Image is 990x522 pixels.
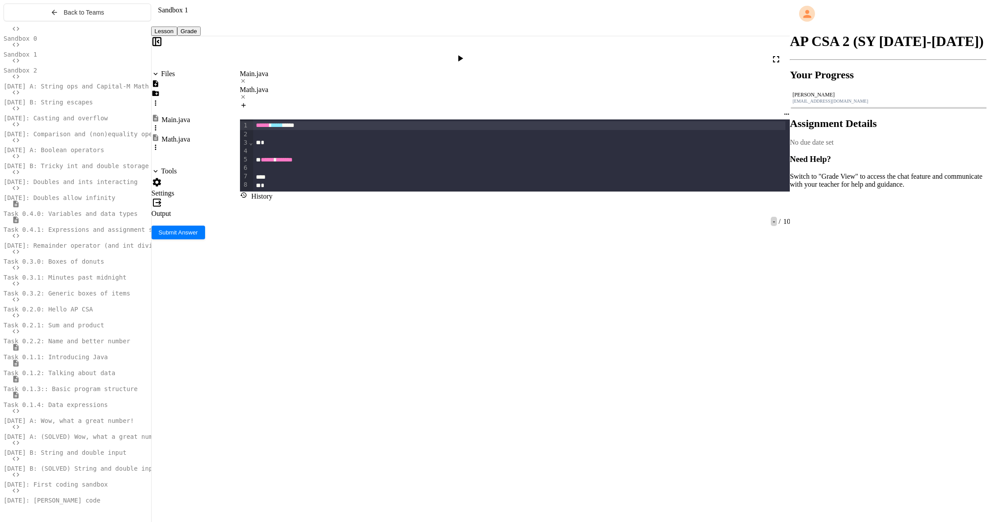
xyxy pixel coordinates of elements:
span: [DATE] A: Wow, what a great number! [4,417,134,424]
span: Sandbox 1 [4,51,37,58]
div: Main.java [240,70,791,78]
div: 6 [240,164,249,172]
span: Sandbox 0 [4,35,37,42]
span: Sandbox 1 [158,6,188,14]
span: Task 0.3.1: Minutes past midnight [4,274,126,281]
button: Grade [177,27,201,36]
button: Submit Answer [152,226,205,239]
h2: Assignment Details [790,118,986,130]
div: No due date set [790,138,986,146]
span: Task 0.1.4: Data expressions [4,401,108,408]
div: Math.java [240,86,791,94]
span: Sandbox 2 [4,67,37,74]
span: [DATE]: Doubles allow infinity [4,194,115,201]
span: [DATE]: Remainder operator (and int division) [4,242,171,249]
span: Task 0.2.2: Name and better number [4,338,130,345]
div: Math.java [240,86,791,102]
span: Submit Answer [159,229,198,236]
div: 4 [240,147,249,155]
div: Settings [152,189,190,197]
div: History [240,192,273,200]
div: Files [161,70,175,78]
div: Tools [161,167,177,175]
span: Task 0.4.0: Variables and data types [4,210,137,217]
h3: Need Help? [790,154,986,164]
span: 10 [781,218,790,225]
div: Math.java [162,135,190,143]
div: 8 [240,180,249,189]
span: [DATE] B: String escapes [4,99,93,106]
span: [DATE] A: String ops and Capital-M Math [4,83,149,90]
span: [DATE] B: String and double input [4,449,126,456]
span: [DATE] B: Tricky int and double storage [4,162,149,169]
div: 3 [240,138,249,147]
div: My Account [790,4,986,24]
span: Task 0.2.0: Hello AP CSA [4,306,93,313]
span: Task 0.1.3:: Basic program structure [4,385,137,392]
button: Back to Teams [4,4,151,21]
span: [DATE]: [PERSON_NAME] code [4,497,100,504]
h1: AP CSA 2 (SY [DATE]-[DATE]) [790,33,986,50]
span: Back to Teams [64,9,104,16]
div: Main.java [162,116,190,124]
span: [DATE]: Doubles and ints interacting [4,178,137,185]
div: [EMAIL_ADDRESS][DOMAIN_NAME] [792,99,984,104]
div: 2 [240,130,249,138]
span: [DATE] B: (SOLVED) String and double input [4,465,160,472]
span: Task 0.1.2: Talking about data [4,369,115,376]
span: - [771,217,777,226]
span: [DATE]: Comparison and (non)equality operators [4,130,175,138]
span: Task 0.2.1: Sum and product [4,322,104,329]
div: Main.java [240,70,791,86]
div: Output [152,210,190,218]
span: [DATE] A: (SOLVED) Wow, what a great number! [4,433,168,440]
span: Fold line [249,139,253,146]
div: 7 [240,172,249,180]
span: [DATE] A: Boolean operators [4,146,104,154]
span: [DATE]: Casting and overflow [4,115,108,122]
button: Lesson [151,27,177,36]
span: Task 0.3.2: Generic boxes of items [4,290,130,297]
div: 5 [240,155,249,164]
span: Task 0.1.1: Introducing Java [4,353,108,361]
h2: Your Progress [790,69,986,81]
div: [PERSON_NAME] [792,92,984,98]
span: Task 0.4.1: Expressions and assignment statements [4,226,186,233]
span: Task 0.3.0: Boxes of donuts [4,258,104,265]
div: 1 [240,121,249,130]
p: Switch to "Grade View" to access the chat feature and communicate with your teacher for help and ... [790,173,986,188]
span: [DATE]: First coding sandbox [4,481,108,488]
span: / [779,218,781,225]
